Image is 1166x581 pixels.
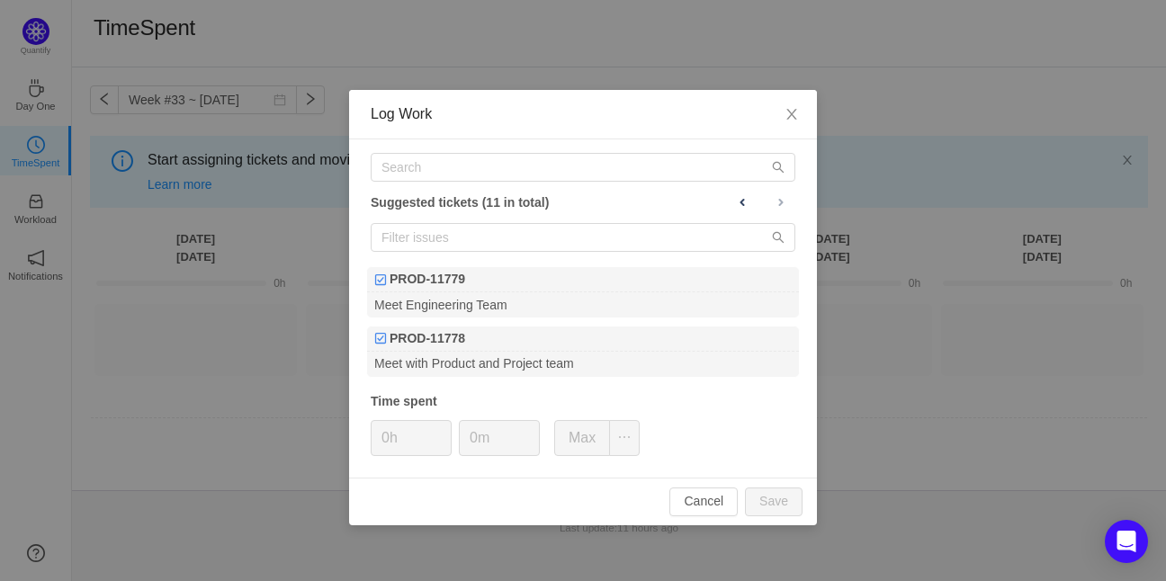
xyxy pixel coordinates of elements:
b: PROD-11778 [390,329,465,348]
img: Task [374,273,387,286]
button: Cancel [669,487,738,516]
i: icon: close [785,107,799,121]
button: icon: ellipsis [609,420,640,456]
div: Time spent [371,392,795,411]
i: icon: search [772,161,785,174]
div: Log Work [371,104,795,124]
div: Open Intercom Messenger [1105,520,1148,563]
div: Meet Engineering Team [367,292,799,317]
button: Save [745,487,803,516]
img: Task [374,332,387,344]
div: Meet with Product and Project team [367,352,799,376]
input: Search [371,153,795,182]
b: PROD-11779 [390,270,465,289]
div: Suggested tickets (11 in total) [371,191,795,214]
button: Close [767,90,817,140]
input: Filter issues [371,223,795,252]
i: icon: search [772,231,785,244]
button: Max [554,420,610,456]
